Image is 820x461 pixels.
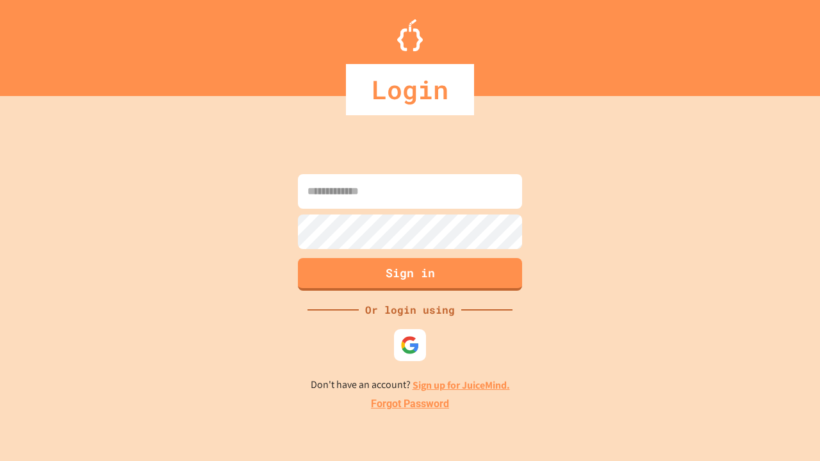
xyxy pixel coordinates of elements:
[714,354,807,408] iframe: chat widget
[346,64,474,115] div: Login
[400,336,420,355] img: google-icon.svg
[413,378,510,392] a: Sign up for JuiceMind.
[311,377,510,393] p: Don't have an account?
[766,410,807,448] iframe: chat widget
[359,302,461,318] div: Or login using
[397,19,423,51] img: Logo.svg
[298,258,522,291] button: Sign in
[371,396,449,412] a: Forgot Password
